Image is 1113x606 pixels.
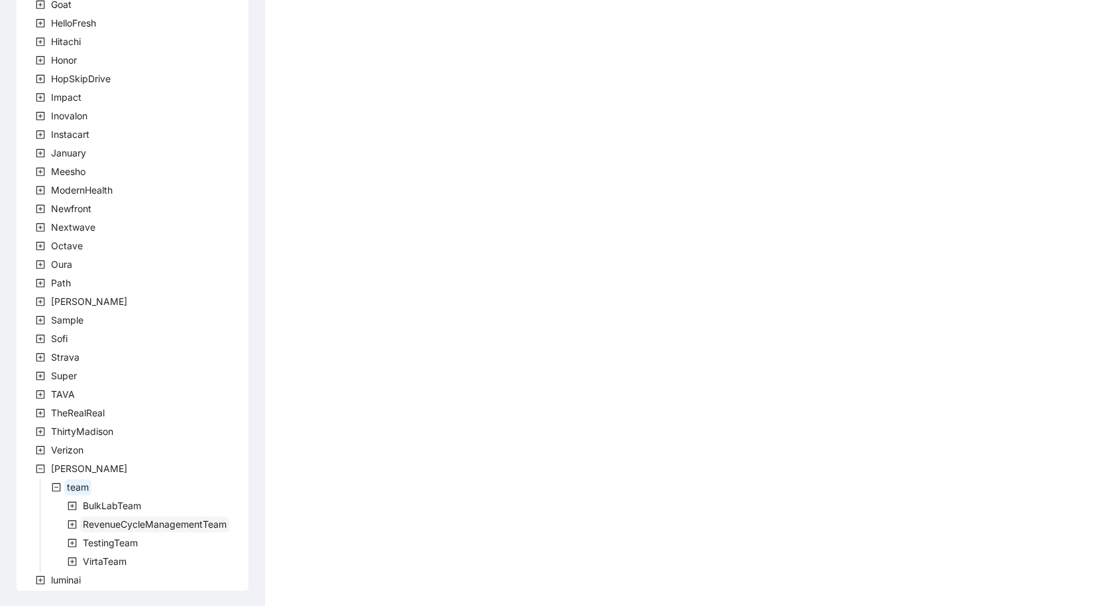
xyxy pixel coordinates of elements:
span: plus-square [36,316,45,325]
span: minus-square [36,464,45,473]
span: plus-square [36,371,45,381]
span: plus-square [36,446,45,455]
span: ThirtyMadison [48,424,116,440]
span: RevenueCycleManagementTeam [83,518,227,530]
span: plus-square [36,297,45,306]
span: January [48,145,89,161]
span: RevenueCycleManagementTeam [80,516,229,532]
span: HopSkipDrive [51,73,111,84]
span: team [67,481,89,493]
span: TAVA [48,387,78,402]
span: Instacart [51,129,89,140]
span: team [64,479,91,495]
span: plus-square [36,37,45,46]
span: Hitachi [51,36,81,47]
span: Sample [51,314,83,326]
span: ModernHealth [51,184,113,196]
span: plus-square [36,390,45,399]
span: plus-square [36,278,45,288]
span: Honor [51,54,77,66]
span: Virta [48,461,130,477]
span: HelloFresh [51,17,96,29]
span: Sofi [51,333,68,344]
span: Verizon [48,442,86,458]
span: ThirtyMadison [51,426,113,437]
span: minus-square [52,483,61,492]
span: TestingTeam [80,535,140,551]
span: Octave [51,240,83,251]
span: HopSkipDrive [48,71,113,87]
span: Path [51,277,71,288]
span: Strava [51,351,79,363]
span: plus-square [36,204,45,213]
span: [PERSON_NAME] [51,296,127,307]
span: TAVA [51,389,75,400]
span: Inovalon [51,110,87,121]
span: Nextwave [51,221,95,233]
span: Verizon [51,444,83,455]
span: Oura [48,257,75,273]
span: [PERSON_NAME] [51,463,127,474]
span: BulkLabTeam [83,500,141,511]
span: plus-square [36,408,45,418]
span: Meesho [51,166,85,177]
span: plus-square [68,501,77,511]
span: plus-square [36,74,45,84]
span: plus-square [36,334,45,343]
span: HelloFresh [48,15,99,31]
span: plus-square [36,186,45,195]
span: plus-square [36,111,45,121]
span: TestingTeam [83,537,138,548]
span: plus-square [68,557,77,566]
span: luminai [48,572,83,588]
span: Sample [48,312,86,328]
span: Instacart [48,127,92,143]
span: plus-square [68,520,77,529]
span: plus-square [36,167,45,176]
span: Meesho [48,164,88,180]
span: Path [48,275,74,291]
span: Super [51,370,77,381]
span: Newfront [51,203,91,214]
span: plus-square [36,353,45,362]
span: Impact [51,91,81,103]
span: plus-square [36,241,45,251]
span: luminai [51,574,81,585]
span: Newfront [48,201,94,217]
span: Rothman [48,294,130,310]
span: plus-square [36,427,45,436]
span: Inovalon [48,108,90,124]
span: ModernHealth [48,182,115,198]
span: plus-square [68,538,77,548]
span: plus-square [36,56,45,65]
span: Strava [48,349,82,365]
span: plus-square [36,260,45,269]
span: TheRealReal [48,405,107,421]
span: plus-square [36,149,45,158]
span: Super [48,368,79,384]
span: Hitachi [48,34,83,50]
span: VirtaTeam [80,554,129,570]
span: January [51,147,86,158]
span: plus-square [36,223,45,232]
span: plus-square [36,130,45,139]
span: Honor [48,52,79,68]
span: Impact [48,90,84,105]
span: plus-square [36,93,45,102]
span: VirtaTeam [83,556,127,567]
span: plus-square [36,19,45,28]
span: TheRealReal [51,407,105,418]
span: plus-square [36,576,45,585]
span: Nextwave [48,219,98,235]
span: Sofi [48,331,70,347]
span: Octave [48,238,85,254]
span: BulkLabTeam [80,498,144,514]
span: Oura [51,259,72,270]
